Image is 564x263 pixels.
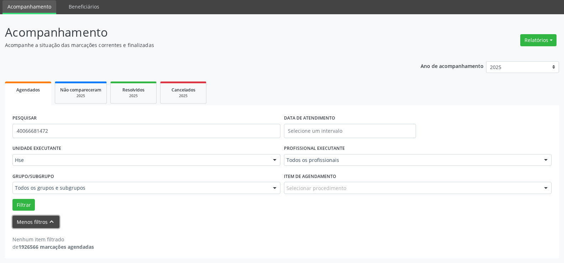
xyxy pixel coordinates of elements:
span: Todos os grupos e subgrupos [15,184,266,191]
span: Não compareceram [60,87,101,93]
span: Agendados [16,87,40,93]
label: DATA DE ATENDIMENTO [284,113,335,124]
a: Beneficiários [64,0,104,13]
div: de [12,243,94,251]
button: Menos filtroskeyboard_arrow_up [12,216,59,228]
span: Todos os profissionais [286,157,537,164]
a: Acompanhamento [2,0,56,14]
div: 2025 [116,93,151,99]
div: Nenhum item filtrado [12,236,94,243]
label: Grupo/Subgrupo [12,171,54,182]
label: PESQUISAR [12,113,37,124]
span: Cancelados [172,87,195,93]
strong: 1926566 marcações agendadas [19,243,94,250]
label: PROFISSIONAL EXECUTANTE [284,143,345,154]
label: Item de agendamento [284,171,336,182]
input: Nome, código do beneficiário ou CPF [12,124,280,138]
p: Ano de acompanhamento [421,61,484,70]
p: Acompanhe a situação das marcações correntes e finalizadas [5,41,393,49]
input: Selecione um intervalo [284,124,416,138]
label: UNIDADE EXECUTANTE [12,143,61,154]
span: Hse [15,157,266,164]
p: Acompanhamento [5,23,393,41]
button: Relatórios [520,34,557,46]
button: Filtrar [12,199,35,211]
div: 2025 [60,93,101,99]
span: Selecionar procedimento [286,184,346,192]
div: 2025 [165,93,201,99]
i: keyboard_arrow_up [48,218,56,226]
span: Resolvidos [122,87,144,93]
